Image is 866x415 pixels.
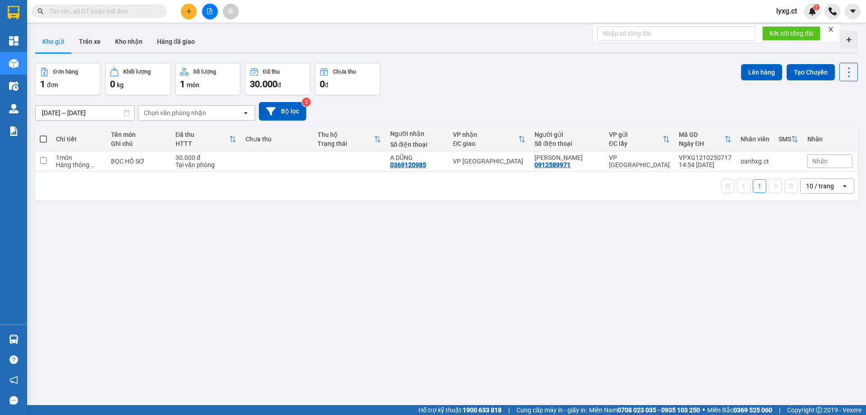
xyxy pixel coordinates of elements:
span: đơn [47,81,58,89]
div: 30.000 đ [175,154,236,161]
span: món [187,81,199,89]
div: Nhãn [807,135,852,143]
span: message [9,396,18,405]
span: 1 [815,4,818,10]
div: anh quang [534,154,600,161]
span: 1 [40,79,45,89]
img: warehouse-icon [9,81,18,91]
th: Toggle SortBy [774,127,803,151]
button: Lên hàng [741,64,782,80]
th: Toggle SortBy [604,127,674,151]
svg: open [242,109,249,117]
th: Toggle SortBy [674,127,736,151]
div: Đã thu [175,131,229,138]
img: icon-new-feature [808,7,816,15]
div: Tên món [111,131,166,138]
div: VP [GEOGRAPHIC_DATA] [453,158,525,165]
span: đ [277,81,281,89]
div: Ngày ĐH [679,140,724,147]
span: close [828,26,834,33]
input: Tìm tên, số ĐT hoặc mã đơn [50,6,156,16]
span: ... [89,161,95,168]
div: Tạo kho hàng mới [840,31,858,49]
div: Trạng thái [318,140,374,147]
span: kg [117,81,124,89]
button: Số lượng1món [175,63,240,95]
img: dashboard-icon [9,36,18,46]
span: copyright [816,407,822,413]
div: SMS [778,135,791,143]
button: Trên xe [72,31,108,52]
div: 0912589971 [534,161,571,168]
input: Nhập số tổng đài [597,26,755,41]
div: VP nhận [453,131,518,138]
div: ĐC lấy [609,140,663,147]
div: A DŨNG [390,154,444,161]
div: Khối lượng [123,69,151,75]
button: Tạo Chuyến [787,64,835,80]
button: Kho gửi [35,31,72,52]
span: Miền Nam [589,405,700,415]
div: VP [GEOGRAPHIC_DATA] [609,154,670,168]
div: VP gửi [609,131,663,138]
svg: open [841,182,848,190]
span: Miền Bắc [707,405,772,415]
div: Đơn hàng [53,69,78,75]
span: lyxg.ct [769,5,804,17]
div: Chưa thu [333,69,356,75]
button: Hàng đã giao [150,31,202,52]
strong: 1900 633 818 [463,406,502,414]
input: Select a date range. [36,106,134,120]
span: 0 [320,79,325,89]
div: HTTT [175,140,229,147]
span: caret-down [849,7,857,15]
div: Hàng thông thường [56,161,102,168]
div: Tại văn phòng [175,161,236,168]
button: plus [181,4,197,19]
span: search [37,8,44,14]
div: ĐC giao [453,140,518,147]
div: Số điện thoại [534,140,600,147]
strong: 0708 023 035 - 0935 103 250 [617,406,700,414]
div: 1 món [56,154,102,161]
img: logo-vxr [8,6,19,19]
button: Bộ lọc [259,102,306,121]
sup: 1 [813,4,820,10]
span: file-add [207,8,213,14]
div: Nhân viên [741,135,769,143]
span: aim [227,8,234,14]
span: plus [186,8,192,14]
button: Đã thu30.000đ [245,63,310,95]
div: Ghi chú [111,140,166,147]
button: Đơn hàng1đơn [35,63,101,95]
sup: 2 [302,98,311,107]
span: Nhãn [812,158,828,165]
div: oanhxg.ct [741,158,769,165]
img: warehouse-icon [9,104,18,113]
button: Khối lượng0kg [105,63,170,95]
span: 1 [180,79,185,89]
span: | [779,405,780,415]
button: caret-down [845,4,861,19]
span: ⚪️ [702,408,705,412]
span: Kết nối tổng đài [769,28,813,38]
img: warehouse-icon [9,335,18,344]
img: solution-icon [9,126,18,136]
div: Người nhận [390,130,444,137]
div: 0369120985 [390,161,426,168]
div: Số lượng [193,69,216,75]
div: Số điện thoại [390,141,444,148]
div: Chưa thu [245,135,309,143]
th: Toggle SortBy [313,127,386,151]
button: aim [223,4,239,19]
div: Mã GD [679,131,724,138]
div: Người gửi [534,131,600,138]
div: VPXG1210250717 [679,154,732,161]
span: Hỗ trợ kỹ thuật: [419,405,502,415]
button: Chưa thu0đ [315,63,380,95]
span: | [508,405,510,415]
div: Thu hộ [318,131,374,138]
div: Chi tiết [56,135,102,143]
button: Kho nhận [108,31,150,52]
button: Kết nối tổng đài [762,26,820,41]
